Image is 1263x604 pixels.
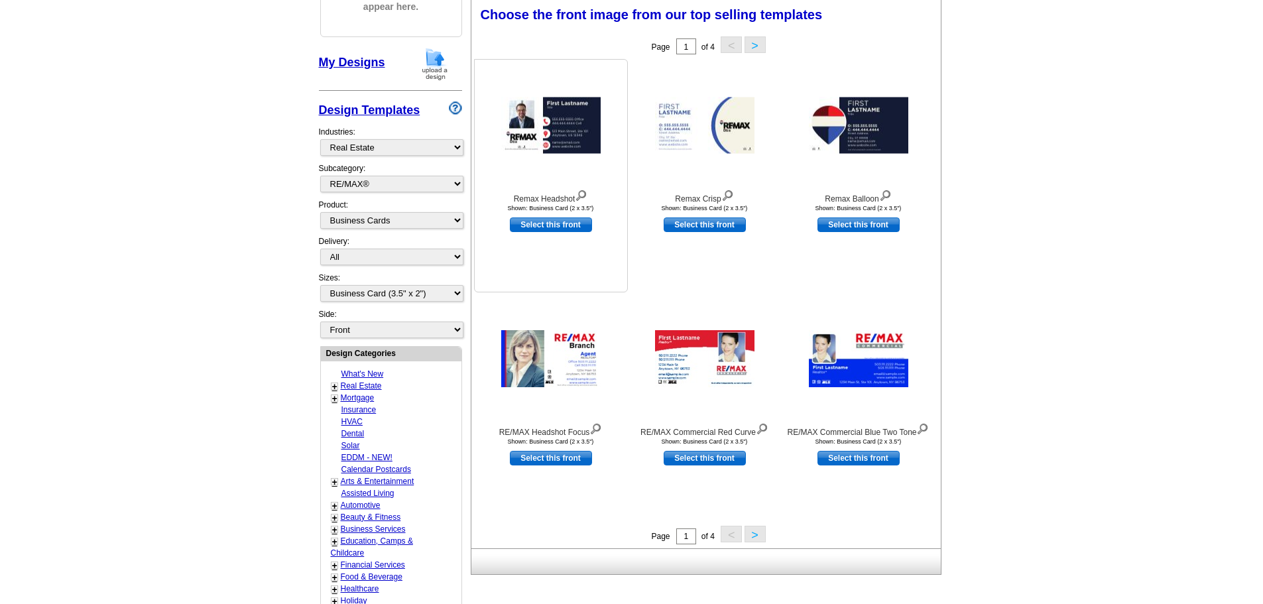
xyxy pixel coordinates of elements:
a: Design Templates [319,103,420,117]
a: Dental [341,429,365,438]
button: > [745,526,766,542]
a: + [332,572,337,583]
img: Remax Headshot [501,97,601,154]
img: view design details [879,187,892,202]
a: Healthcare [341,584,379,593]
a: + [332,560,337,571]
img: view design details [721,187,734,202]
a: + [332,524,337,535]
a: use this design [817,451,900,465]
span: of 4 [701,42,715,52]
a: + [332,477,337,487]
img: view design details [756,420,768,435]
span: Page [651,42,670,52]
img: Remax Crisp [655,97,754,154]
a: + [332,584,337,595]
a: + [332,381,337,392]
span: of 4 [701,532,715,541]
div: RE/MAX Commercial Red Curve [632,420,778,438]
a: Food & Beverage [341,572,402,581]
div: Shown: Business Card (2 x 3.5") [478,205,624,211]
a: Insurance [341,405,377,414]
a: Calendar Postcards [341,465,411,474]
a: Education, Camps & Childcare [331,536,413,558]
a: Assisted Living [341,489,394,498]
div: Shown: Business Card (2 x 3.5") [478,438,624,445]
a: use this design [664,217,746,232]
button: < [721,36,742,53]
a: Mortgage [341,393,375,402]
a: + [332,393,337,404]
a: use this design [817,217,900,232]
a: Solar [341,441,360,450]
span: Choose the front image from our top selling templates [481,7,823,22]
a: What's New [341,369,384,379]
div: Industries: [319,119,462,162]
div: Shown: Business Card (2 x 3.5") [786,438,932,445]
a: use this design [510,217,592,232]
a: EDDM - NEW! [341,453,392,462]
div: Side: [319,308,462,339]
div: Subcategory: [319,162,462,199]
a: + [332,513,337,523]
button: > [745,36,766,53]
img: view design details [575,187,587,202]
a: + [332,501,337,511]
img: RE/MAX Commercial Red Curve [655,330,754,387]
img: upload-design [418,47,452,81]
div: Sizes: [319,272,462,308]
a: use this design [510,451,592,465]
div: Shown: Business Card (2 x 3.5") [786,205,932,211]
a: Real Estate [341,381,382,391]
div: Remax Crisp [632,187,778,205]
iframe: LiveChat chat widget [998,296,1263,604]
a: Financial Services [341,560,405,570]
div: Delivery: [319,235,462,272]
button: < [721,526,742,542]
img: RE/MAX Commercial Blue Two Tone [809,330,908,387]
a: use this design [664,451,746,465]
a: My Designs [319,56,385,69]
div: RE/MAX Headshot Focus [478,420,624,438]
span: Page [651,532,670,541]
img: Remax Balloon [809,97,908,154]
div: Remax Balloon [786,187,932,205]
a: Automotive [341,501,381,510]
div: Design Categories [321,347,461,359]
a: + [332,536,337,547]
div: Product: [319,199,462,235]
div: Shown: Business Card (2 x 3.5") [632,205,778,211]
a: Arts & Entertainment [341,477,414,486]
a: Beauty & Fitness [341,513,401,522]
img: RE/MAX Headshot Focus [501,330,601,387]
div: Remax Headshot [478,187,624,205]
img: design-wizard-help-icon.png [449,101,462,115]
img: view design details [589,420,602,435]
a: HVAC [341,417,363,426]
img: view design details [916,420,929,435]
a: Business Services [341,524,406,534]
div: RE/MAX Commercial Blue Two Tone [786,420,932,438]
div: Shown: Business Card (2 x 3.5") [632,438,778,445]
